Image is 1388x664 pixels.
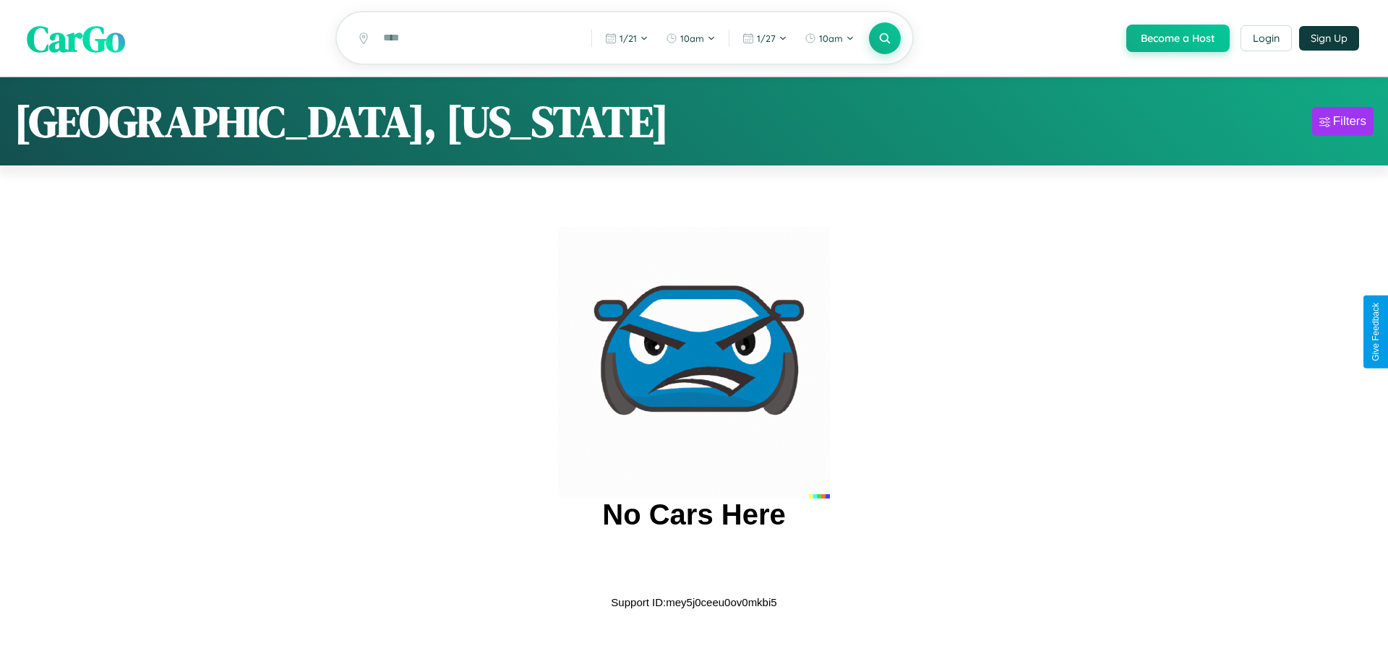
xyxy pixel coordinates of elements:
button: Become a Host [1126,25,1230,52]
img: car [558,227,830,499]
span: 1 / 21 [620,33,637,44]
button: Login [1241,25,1292,51]
button: Filters [1312,107,1374,136]
button: 10am [797,27,862,50]
span: 1 / 27 [757,33,776,44]
div: Filters [1333,114,1366,129]
button: 1/27 [735,27,794,50]
div: Give Feedback [1371,303,1381,361]
span: CarGo [27,13,125,63]
button: 10am [659,27,723,50]
span: 10am [680,33,704,44]
p: Support ID: mey5j0ceeu0ov0mkbi5 [611,592,776,612]
h1: [GEOGRAPHIC_DATA], [US_STATE] [14,92,669,151]
button: 1/21 [598,27,656,50]
span: 10am [819,33,843,44]
button: Sign Up [1299,26,1359,51]
h2: No Cars Here [602,499,785,531]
